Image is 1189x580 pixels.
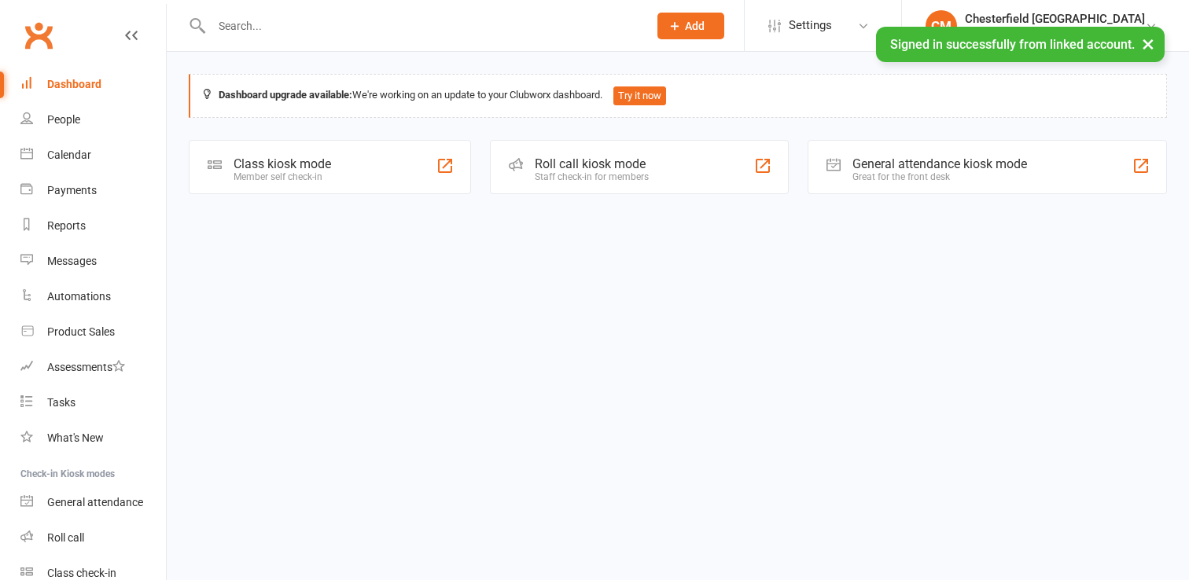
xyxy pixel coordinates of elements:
[657,13,724,39] button: Add
[47,361,125,373] div: Assessments
[20,485,166,520] a: General attendance kiosk mode
[965,26,1145,40] div: ACA Network
[47,184,97,196] div: Payments
[20,208,166,244] a: Reports
[613,86,666,105] button: Try it now
[20,520,166,556] a: Roll call
[47,431,104,444] div: What's New
[20,102,166,138] a: People
[685,20,705,32] span: Add
[20,279,166,314] a: Automations
[20,385,166,420] a: Tasks
[965,12,1145,26] div: Chesterfield [GEOGRAPHIC_DATA]
[234,171,331,182] div: Member self check-in
[189,74,1167,118] div: We're working on an update to your Clubworx dashboard.
[47,290,111,303] div: Automations
[852,156,1027,171] div: General attendance kiosk mode
[926,10,957,42] div: CM
[789,8,832,43] span: Settings
[20,244,166,279] a: Messages
[47,149,91,161] div: Calendar
[890,37,1135,52] span: Signed in successfully from linked account.
[47,325,115,338] div: Product Sales
[47,219,86,232] div: Reports
[47,531,84,544] div: Roll call
[20,420,166,456] a: What's New
[1134,27,1162,61] button: ×
[535,156,649,171] div: Roll call kiosk mode
[47,113,80,126] div: People
[20,314,166,350] a: Product Sales
[47,396,75,409] div: Tasks
[535,171,649,182] div: Staff check-in for members
[20,173,166,208] a: Payments
[20,350,166,385] a: Assessments
[47,78,101,90] div: Dashboard
[234,156,331,171] div: Class kiosk mode
[19,16,58,55] a: Clubworx
[852,171,1027,182] div: Great for the front desk
[47,255,97,267] div: Messages
[47,567,116,579] div: Class check-in
[20,67,166,102] a: Dashboard
[47,496,143,508] div: General attendance
[207,15,637,37] input: Search...
[20,138,166,173] a: Calendar
[219,89,352,101] strong: Dashboard upgrade available:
